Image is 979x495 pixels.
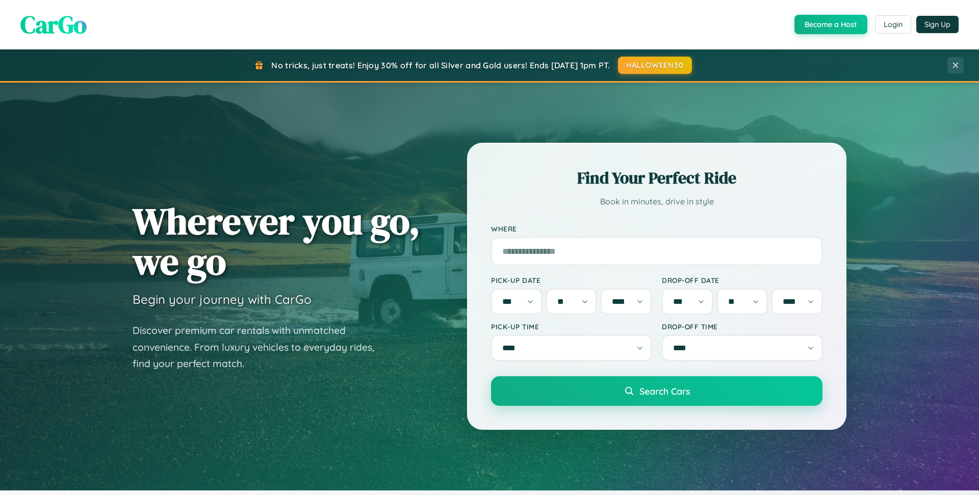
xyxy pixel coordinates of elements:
[491,194,822,209] p: Book in minutes, drive in style
[618,57,692,74] button: HALLOWEEN30
[639,385,690,397] span: Search Cars
[662,322,822,331] label: Drop-off Time
[491,167,822,189] h2: Find Your Perfect Ride
[794,15,867,34] button: Become a Host
[133,322,388,372] p: Discover premium car rentals with unmatched convenience. From luxury vehicles to everyday rides, ...
[491,376,822,406] button: Search Cars
[491,276,652,284] label: Pick-up Date
[133,292,312,307] h3: Begin your journey with CarGo
[662,276,822,284] label: Drop-off Date
[133,201,420,281] h1: Wherever you go, we go
[271,60,610,70] span: No tricks, just treats! Enjoy 30% off for all Silver and Gold users! Ends [DATE] 1pm PT.
[491,322,652,331] label: Pick-up Time
[491,224,822,233] label: Where
[916,16,959,33] button: Sign Up
[20,8,87,41] span: CarGo
[875,15,911,34] button: Login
